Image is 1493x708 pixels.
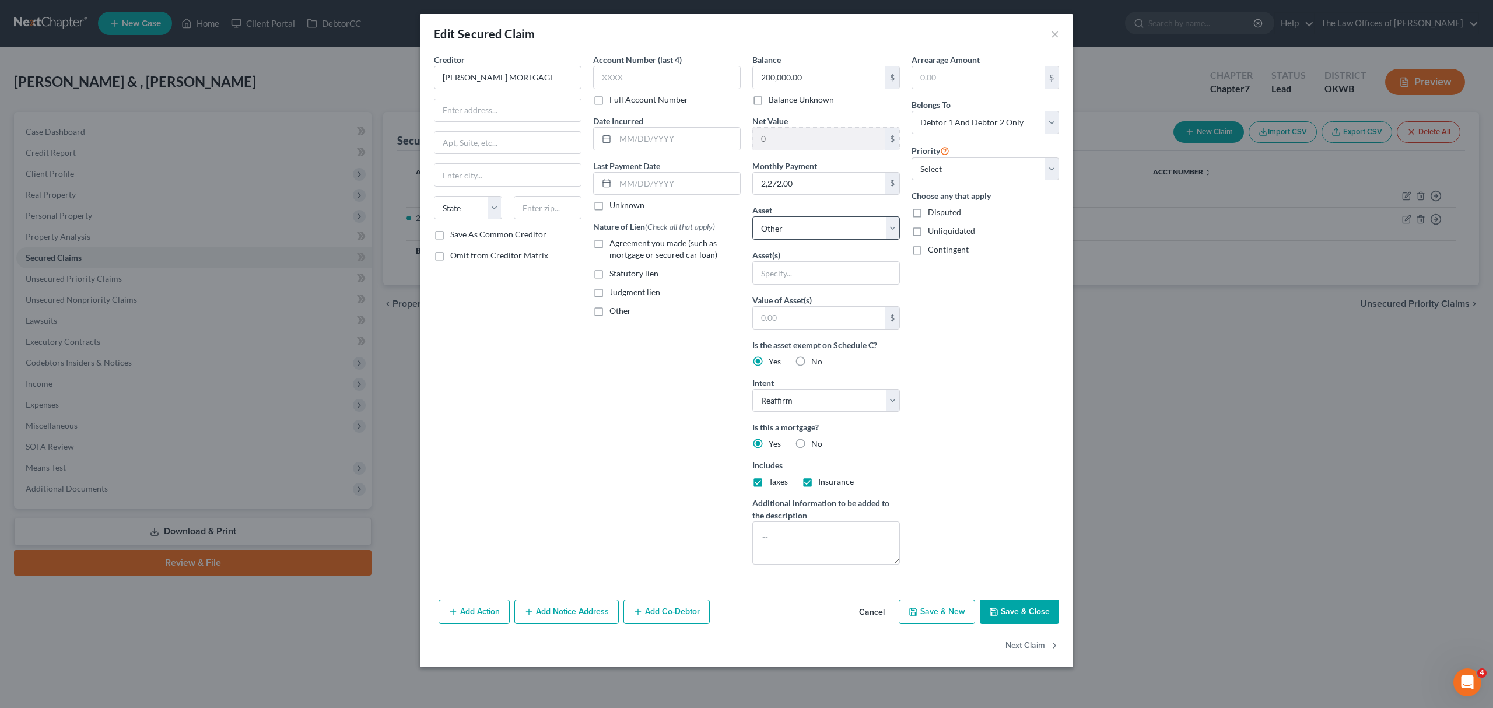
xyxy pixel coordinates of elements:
[593,66,741,89] input: XXXX
[752,421,900,433] label: Is this a mortgage?
[753,262,899,284] input: Specify...
[514,600,619,624] button: Add Notice Address
[885,173,899,195] div: $
[752,294,812,306] label: Value of Asset(s)
[753,128,885,150] input: 0.00
[752,160,817,172] label: Monthly Payment
[752,205,772,215] span: Asset
[818,476,854,486] span: Insurance
[1045,66,1059,89] div: $
[450,229,546,240] label: Save As Common Creditor
[1005,633,1059,658] button: Next Claim
[623,600,710,624] button: Add Co-Debtor
[753,66,885,89] input: 0.00
[434,66,581,89] input: Search creditor by name...
[811,439,822,448] span: No
[609,306,631,316] span: Other
[769,476,788,486] span: Taxes
[609,268,658,278] span: Statutory lien
[752,249,780,261] label: Asset(s)
[1477,668,1487,678] span: 4
[593,115,643,127] label: Date Incurred
[593,160,660,172] label: Last Payment Date
[434,99,581,121] input: Enter address...
[912,66,1045,89] input: 0.00
[850,601,894,624] button: Cancel
[752,339,900,351] label: Is the asset exempt on Schedule C?
[609,94,688,106] label: Full Account Number
[434,26,535,42] div: Edit Secured Claim
[752,459,900,471] label: Includes
[928,207,961,217] span: Disputed
[450,250,548,260] span: Omit from Creditor Matrix
[434,132,581,154] input: Apt, Suite, etc...
[615,173,740,195] input: MM/DD/YYYY
[912,54,980,66] label: Arrearage Amount
[615,128,740,150] input: MM/DD/YYYY
[434,55,465,65] span: Creditor
[609,238,717,260] span: Agreement you made (such as mortgage or secured car loan)
[769,356,781,366] span: Yes
[885,128,899,150] div: $
[645,222,715,232] span: (Check all that apply)
[885,66,899,89] div: $
[1051,27,1059,41] button: ×
[769,439,781,448] span: Yes
[752,54,781,66] label: Balance
[434,164,581,186] input: Enter city...
[912,143,949,157] label: Priority
[753,173,885,195] input: 0.00
[980,600,1059,624] button: Save & Close
[752,115,788,127] label: Net Value
[593,54,682,66] label: Account Number (last 4)
[811,356,822,366] span: No
[753,307,885,329] input: 0.00
[439,600,510,624] button: Add Action
[912,100,951,110] span: Belongs To
[752,377,774,389] label: Intent
[752,497,900,521] label: Additional information to be added to the description
[885,307,899,329] div: $
[1453,668,1481,696] iframe: Intercom live chat
[609,199,644,211] label: Unknown
[609,287,660,297] span: Judgment lien
[593,220,715,233] label: Nature of Lien
[928,244,969,254] span: Contingent
[514,196,582,219] input: Enter zip...
[899,600,975,624] button: Save & New
[769,94,834,106] label: Balance Unknown
[912,190,1059,202] label: Choose any that apply
[928,226,975,236] span: Unliquidated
